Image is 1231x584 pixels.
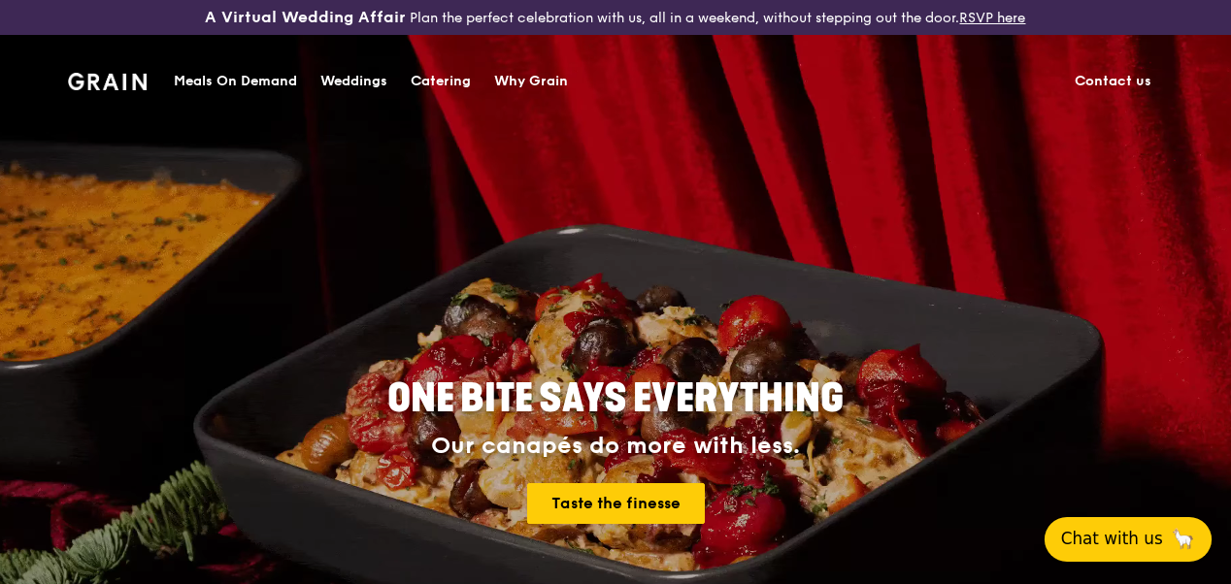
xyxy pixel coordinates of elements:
[174,52,297,111] div: Meals On Demand
[68,50,147,109] a: GrainGrain
[1061,527,1163,551] span: Chat with us
[1171,527,1195,551] span: 🦙
[1045,517,1212,562] button: Chat with us🦙
[205,8,1025,27] div: Plan the perfect celebration with us, all in a weekend, without stepping out the door.
[68,73,147,90] img: Grain
[1063,52,1163,111] a: Contact us
[266,433,965,460] div: Our canapés do more with less.
[482,52,580,111] a: Why Grain
[309,52,399,111] a: Weddings
[205,8,406,27] h3: A Virtual Wedding Affair
[320,52,387,111] div: Weddings
[527,483,705,524] a: Taste the finesse
[399,52,482,111] a: Catering
[494,52,568,111] div: Why Grain
[411,52,471,111] div: Catering
[387,375,844,422] span: ONE BITE SAYS EVERYTHING
[959,10,1025,26] a: RSVP here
